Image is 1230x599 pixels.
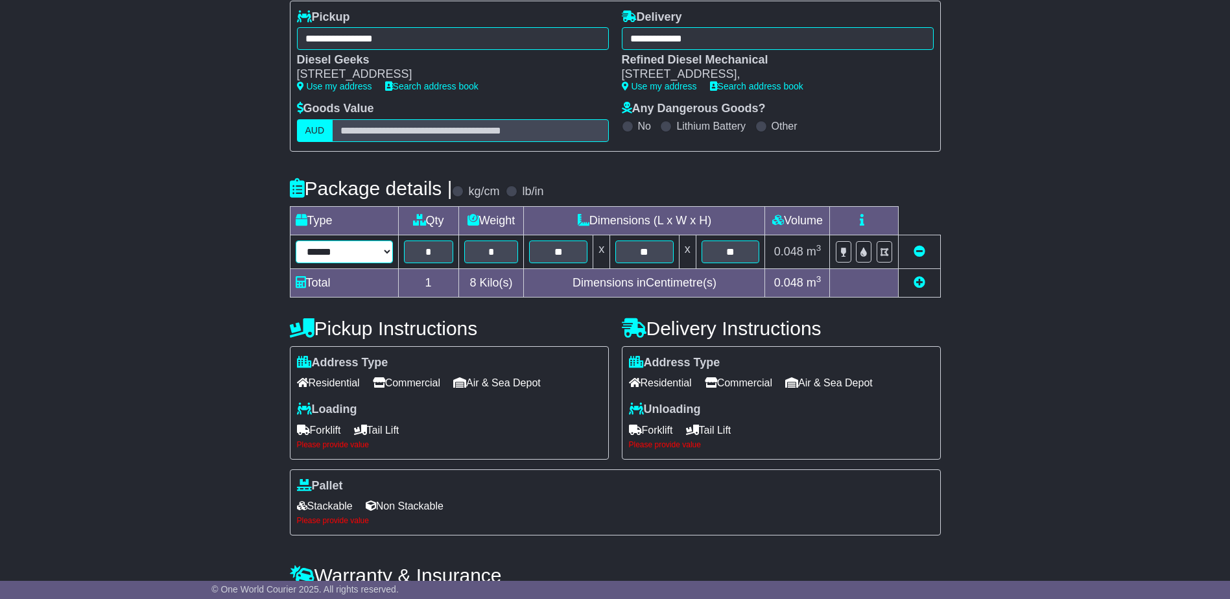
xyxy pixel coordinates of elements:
div: Please provide value [629,440,934,449]
label: AUD [297,119,333,142]
span: 0.048 [774,245,803,258]
label: Unloading [629,403,701,417]
div: [STREET_ADDRESS], [622,67,921,82]
label: kg/cm [468,185,499,199]
span: m [807,276,822,289]
sup: 3 [816,243,822,253]
span: © One World Courier 2025. All rights reserved. [211,584,399,594]
span: Tail Lift [686,420,731,440]
span: Air & Sea Depot [453,373,541,393]
td: Qty [398,206,458,235]
td: Total [290,268,398,297]
a: Search address book [710,81,803,91]
span: Commercial [373,373,440,393]
label: Address Type [629,356,720,370]
a: Add new item [914,276,925,289]
div: Please provide value [297,516,934,525]
h4: Pickup Instructions [290,318,609,339]
sup: 3 [816,274,822,284]
td: x [593,235,610,268]
a: Use my address [297,81,372,91]
td: Kilo(s) [458,268,524,297]
span: 0.048 [774,276,803,289]
label: lb/in [522,185,543,199]
span: Stackable [297,496,353,516]
label: Address Type [297,356,388,370]
td: Dimensions in Centimetre(s) [524,268,765,297]
div: Refined Diesel Mechanical [622,53,921,67]
label: Other [772,120,798,132]
span: m [807,245,822,258]
span: Non Stackable [366,496,444,516]
div: Please provide value [297,440,602,449]
td: x [679,235,696,268]
label: No [638,120,651,132]
h4: Delivery Instructions [622,318,941,339]
td: 1 [398,268,458,297]
td: Weight [458,206,524,235]
label: Loading [297,403,357,417]
span: Air & Sea Depot [785,373,873,393]
span: 8 [469,276,476,289]
div: [STREET_ADDRESS] [297,67,596,82]
div: Diesel Geeks [297,53,596,67]
label: Delivery [622,10,682,25]
label: Goods Value [297,102,374,116]
h4: Package details | [290,178,453,199]
td: Dimensions (L x W x H) [524,206,765,235]
span: Tail Lift [354,420,399,440]
span: Residential [297,373,360,393]
label: Lithium Battery [676,120,746,132]
span: Forklift [297,420,341,440]
label: Pallet [297,479,343,493]
a: Search address book [385,81,479,91]
a: Use my address [622,81,697,91]
td: Type [290,206,398,235]
td: Volume [765,206,830,235]
h4: Warranty & Insurance [290,565,941,586]
a: Remove this item [914,245,925,258]
span: Commercial [705,373,772,393]
span: Residential [629,373,692,393]
label: Pickup [297,10,350,25]
span: Forklift [629,420,673,440]
label: Any Dangerous Goods? [622,102,766,116]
